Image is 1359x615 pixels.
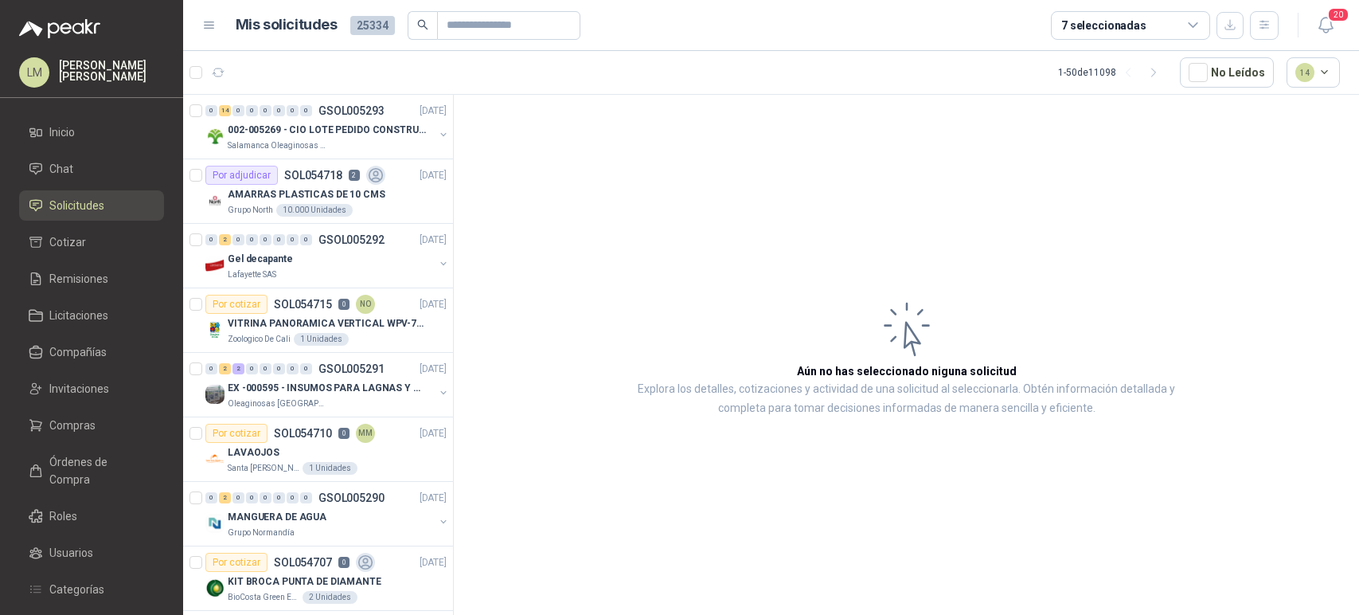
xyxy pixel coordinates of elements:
[236,14,338,37] h1: Mis solicitudes
[260,105,271,116] div: 0
[420,491,447,506] p: [DATE]
[205,449,225,468] img: Company Logo
[49,417,96,434] span: Compras
[205,234,217,245] div: 0
[49,123,75,141] span: Inicio
[232,105,244,116] div: 0
[318,363,385,374] p: GSOL005291
[1180,57,1274,88] button: No Leídos
[19,190,164,221] a: Solicitudes
[228,316,426,331] p: VITRINA PANORAMICA VERTICAL WPV-700FA
[303,462,357,475] div: 1 Unidades
[205,127,225,146] img: Company Logo
[183,288,453,353] a: Por cotizarSOL0547150NO[DATE] Company LogoVITRINA PANORAMICA VERTICAL WPV-700FAZoologico De Cali1...
[19,447,164,495] a: Órdenes de Compra
[1311,11,1340,40] button: 20
[183,417,453,482] a: Por cotizarSOL0547100MM[DATE] Company LogoLAVAOJOSSanta [PERSON_NAME]1 Unidades
[205,578,225,597] img: Company Logo
[205,424,268,443] div: Por cotizar
[19,227,164,257] a: Cotizar
[260,234,271,245] div: 0
[59,60,164,82] p: [PERSON_NAME] [PERSON_NAME]
[420,233,447,248] p: [DATE]
[228,462,299,475] p: Santa [PERSON_NAME]
[246,363,258,374] div: 0
[420,555,447,570] p: [DATE]
[19,57,49,88] div: LM
[303,591,357,604] div: 2 Unidades
[228,510,326,525] p: MANGUERA DE AGUA
[183,159,453,224] a: Por adjudicarSOL0547182[DATE] Company LogoAMARRAS PLASTICAS DE 10 CMSGrupo North10.000 Unidades
[284,170,342,181] p: SOL054718
[205,101,450,152] a: 0 14 0 0 0 0 0 0 GSOL005293[DATE] Company Logo002-005269 - CIO LOTE PEDIDO CONSTRUCCIONSalamanca ...
[205,191,225,210] img: Company Logo
[287,363,299,374] div: 0
[19,538,164,568] a: Usuarios
[300,363,312,374] div: 0
[228,123,426,138] p: 002-005269 - CIO LOTE PEDIDO CONSTRUCCION
[274,428,332,439] p: SOL054710
[1327,7,1349,22] span: 20
[219,363,231,374] div: 2
[49,233,86,251] span: Cotizar
[205,320,225,339] img: Company Logo
[49,507,77,525] span: Roles
[613,380,1200,418] p: Explora los detalles, cotizaciones y actividad de una solicitud al seleccionarla. Obtén informaci...
[19,337,164,367] a: Compañías
[19,154,164,184] a: Chat
[49,453,149,488] span: Órdenes de Compra
[246,234,258,245] div: 0
[420,362,447,377] p: [DATE]
[260,363,271,374] div: 0
[276,204,353,217] div: 10.000 Unidades
[797,362,1017,380] h3: Aún no has seleccionado niguna solicitud
[49,380,109,398] span: Invitaciones
[349,170,360,181] p: 2
[19,374,164,404] a: Invitaciones
[417,19,428,30] span: search
[228,268,276,281] p: Lafayette SAS
[228,574,381,590] p: KIT BROCA PUNTA DE DIAMANTE
[274,299,332,310] p: SOL054715
[19,19,100,38] img: Logo peakr
[287,234,299,245] div: 0
[274,557,332,568] p: SOL054707
[19,117,164,147] a: Inicio
[228,252,292,267] p: Gel decapante
[228,187,385,202] p: AMARRAS PLASTICAS DE 10 CMS
[228,139,328,152] p: Salamanca Oleaginosas SAS
[205,295,268,314] div: Por cotizar
[350,16,395,35] span: 25334
[1061,17,1146,34] div: 7 seleccionadas
[338,428,350,439] p: 0
[420,168,447,183] p: [DATE]
[228,398,328,410] p: Oleaginosas [GEOGRAPHIC_DATA]
[19,501,164,531] a: Roles
[228,445,279,460] p: LAVAOJOS
[205,359,450,410] a: 0 2 2 0 0 0 0 0 GSOL005291[DATE] Company LogoEX -000595 - INSUMOS PARA LAGNAS Y OFICINAS PLANTAOl...
[1287,57,1341,88] button: 14
[205,166,278,185] div: Por adjudicar
[273,105,285,116] div: 0
[19,300,164,331] a: Licitaciones
[420,297,447,312] p: [DATE]
[300,105,312,116] div: 0
[228,204,273,217] p: Grupo North
[287,492,299,503] div: 0
[205,553,268,572] div: Por cotizar
[318,234,385,245] p: GSOL005292
[300,234,312,245] div: 0
[49,544,93,562] span: Usuarios
[273,234,285,245] div: 0
[1058,60,1167,85] div: 1 - 50 de 11098
[338,299,350,310] p: 0
[19,264,164,294] a: Remisiones
[318,492,385,503] p: GSOL005290
[205,363,217,374] div: 0
[205,492,217,503] div: 0
[287,105,299,116] div: 0
[205,105,217,116] div: 0
[19,410,164,441] a: Compras
[49,160,73,178] span: Chat
[205,385,225,404] img: Company Logo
